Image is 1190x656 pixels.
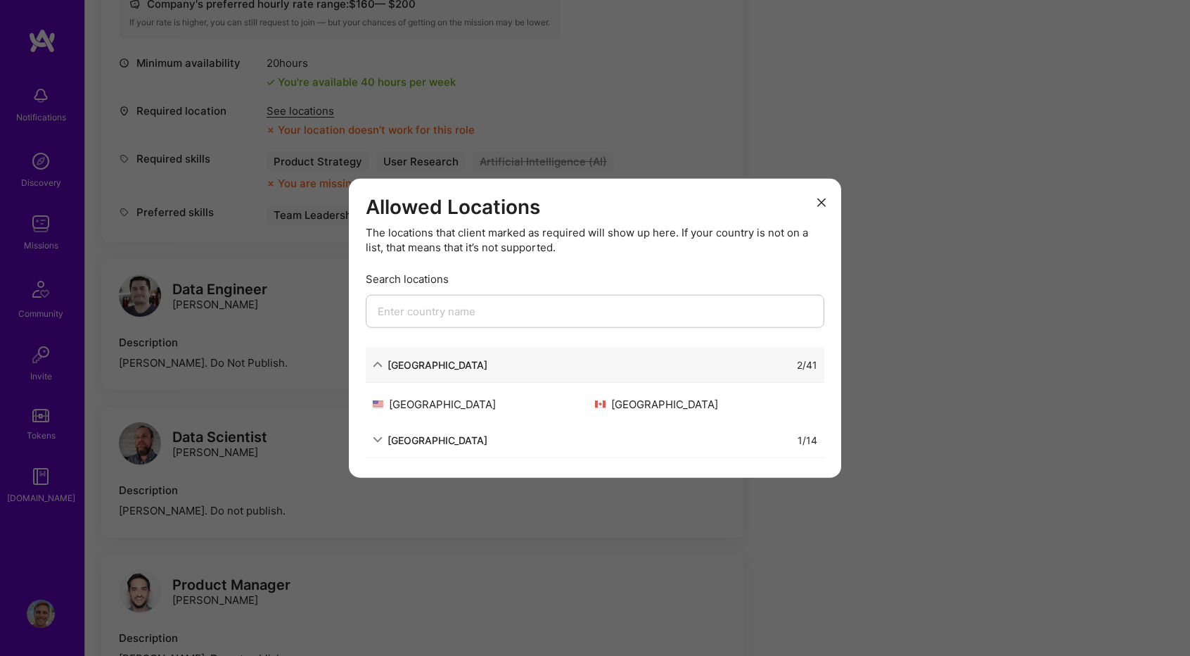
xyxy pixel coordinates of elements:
[595,400,606,408] img: Canada
[366,294,824,327] input: Enter country name
[797,357,817,372] div: 2 / 41
[373,360,383,370] i: icon ArrowDown
[366,225,824,254] div: The locations that client marked as required will show up here. If your country is not on a list,...
[388,357,487,372] div: [GEOGRAPHIC_DATA]
[366,271,824,286] div: Search locations
[366,196,824,220] h3: Allowed Locations
[817,198,826,206] i: icon Close
[388,432,487,447] div: [GEOGRAPHIC_DATA]
[373,435,383,445] i: icon ArrowDown
[595,396,817,411] div: [GEOGRAPHIC_DATA]
[373,396,595,411] div: [GEOGRAPHIC_DATA]
[798,432,817,447] div: 1 / 14
[373,400,383,408] img: United States
[349,179,841,478] div: modal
